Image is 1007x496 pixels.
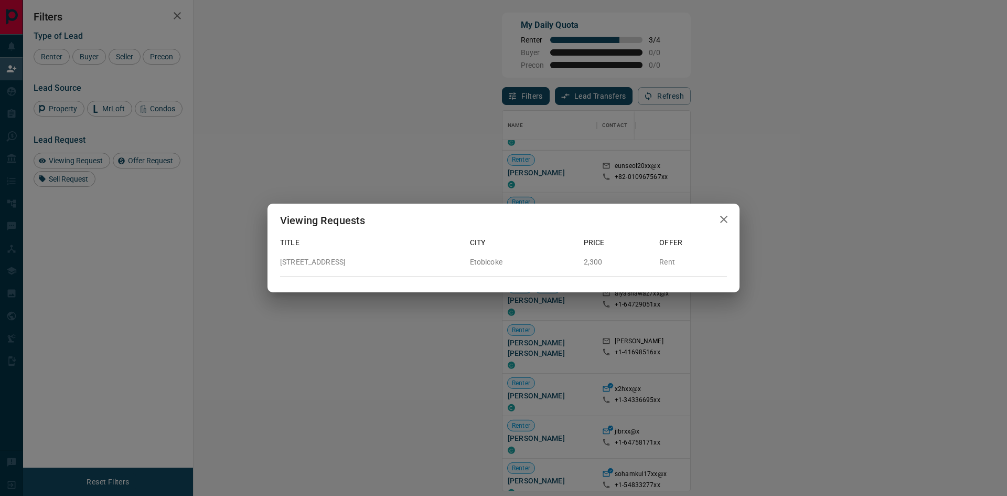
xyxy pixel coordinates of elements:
p: Title [280,237,462,248]
p: [STREET_ADDRESS] [280,257,462,268]
p: Price [584,237,651,248]
p: Etobicoke [470,257,575,268]
p: 2,300 [584,257,651,268]
h2: Viewing Requests [267,204,378,237]
p: Rent [659,257,727,268]
p: City [470,237,575,248]
p: Offer [659,237,727,248]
